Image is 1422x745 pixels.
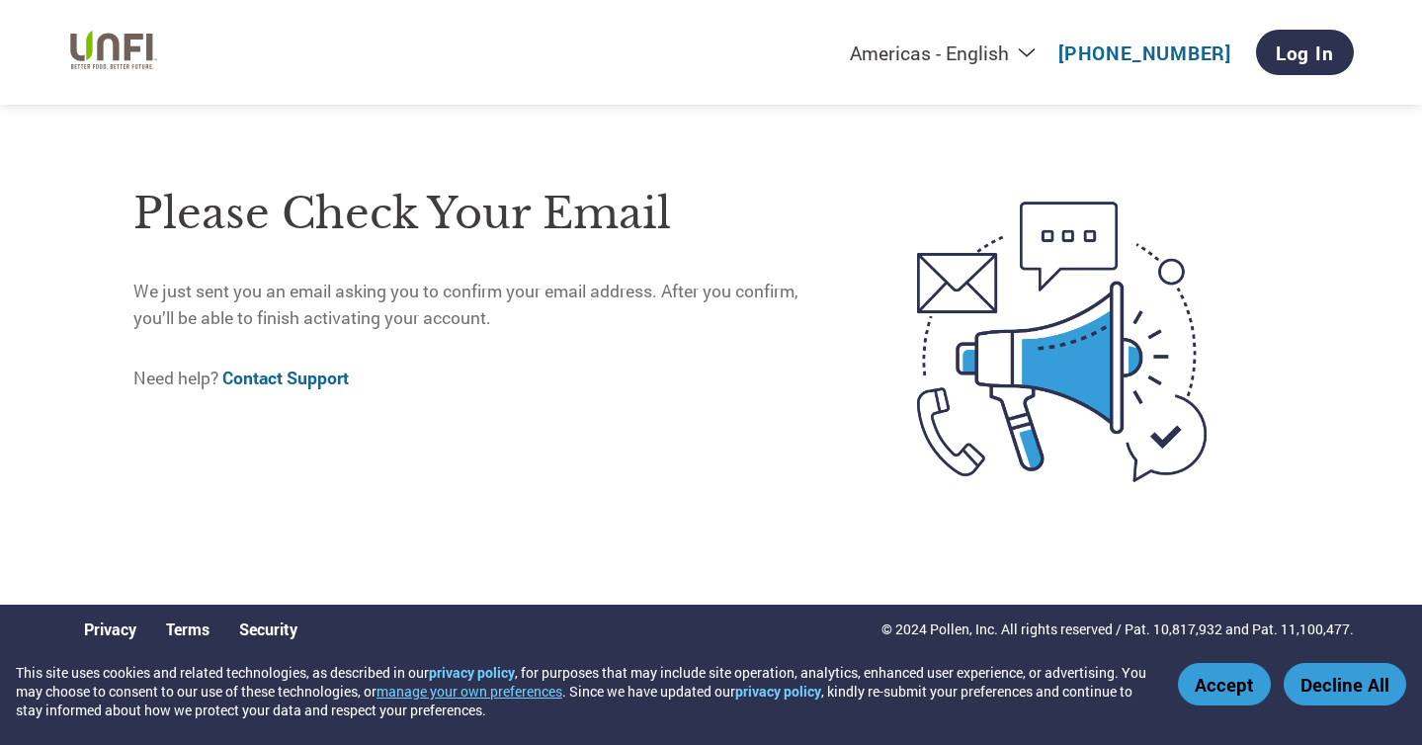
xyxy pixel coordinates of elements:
button: Decline All [1284,663,1406,705]
p: © 2024 Pollen, Inc. All rights reserved / Pat. 10,817,932 and Pat. 11,100,477. [881,619,1354,639]
a: privacy policy [735,682,821,701]
p: Need help? [133,366,834,391]
a: Terms [166,619,209,639]
button: manage your own preferences [376,682,562,701]
img: UNFI [69,26,158,80]
h1: Please check your email [133,182,834,246]
a: [PHONE_NUMBER] [1058,41,1231,65]
a: privacy policy [429,663,515,682]
p: We just sent you an email asking you to confirm your email address. After you confirm, you’ll be ... [133,279,834,331]
div: This site uses cookies and related technologies, as described in our , for purposes that may incl... [16,663,1149,719]
a: Privacy [84,619,136,639]
a: Contact Support [222,367,349,389]
button: Accept [1178,663,1271,705]
img: open-email [834,166,1290,518]
a: Security [239,619,297,639]
a: Log In [1256,30,1354,75]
